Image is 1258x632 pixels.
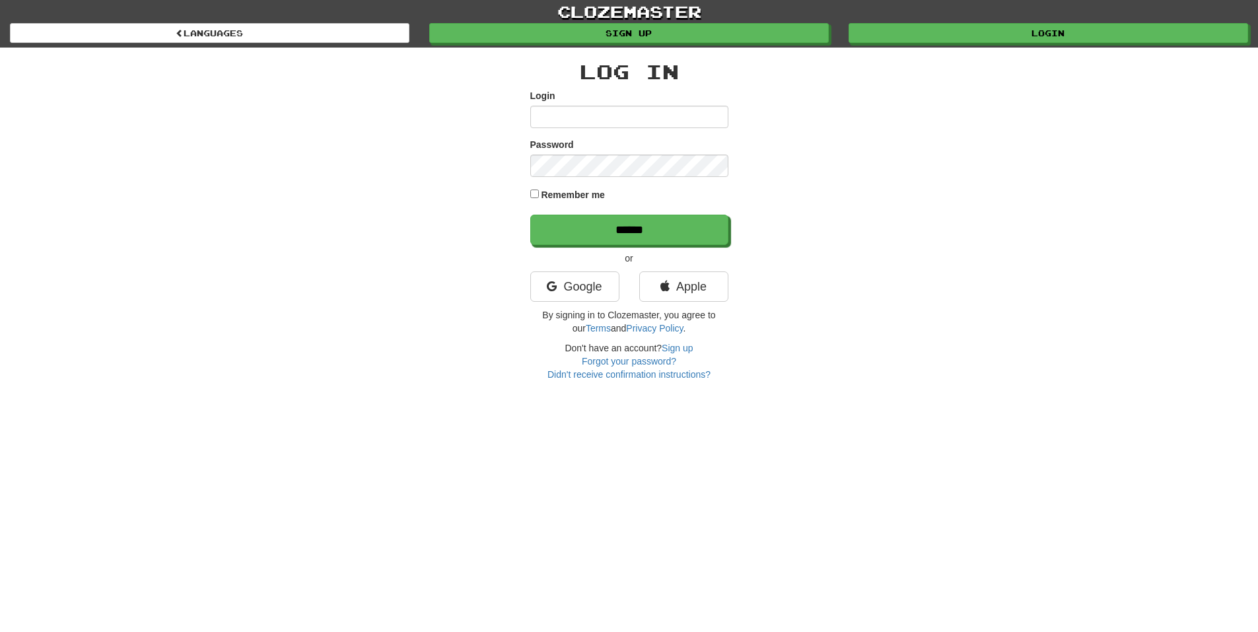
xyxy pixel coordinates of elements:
a: Privacy Policy [626,323,683,334]
a: Sign up [662,343,693,353]
a: Login [849,23,1248,43]
label: Remember me [541,188,605,201]
a: Forgot your password? [582,356,676,367]
p: By signing in to Clozemaster, you agree to our and . [530,308,728,335]
a: Languages [10,23,409,43]
p: or [530,252,728,265]
a: Sign up [429,23,829,43]
a: Terms [586,323,611,334]
a: Didn't receive confirmation instructions? [547,369,711,380]
div: Don't have an account? [530,341,728,381]
label: Password [530,138,574,151]
a: Apple [639,271,728,302]
h2: Log In [530,61,728,83]
label: Login [530,89,555,102]
a: Google [530,271,619,302]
